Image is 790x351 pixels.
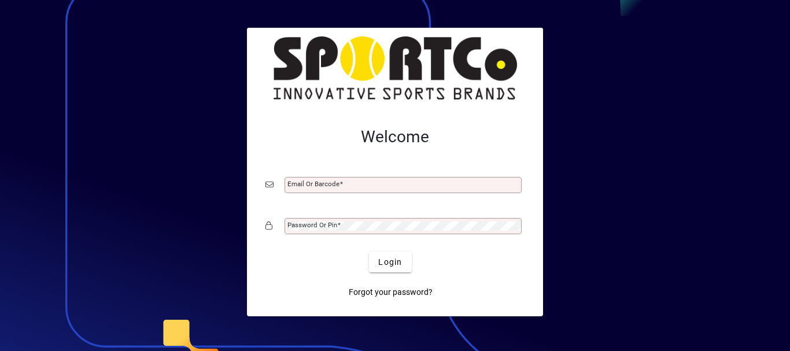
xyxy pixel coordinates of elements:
span: Login [378,256,402,268]
h2: Welcome [265,127,525,147]
mat-label: Email or Barcode [287,180,339,188]
mat-label: Password or Pin [287,221,337,229]
button: Login [369,252,411,272]
span: Forgot your password? [349,286,433,298]
a: Forgot your password? [344,282,437,302]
